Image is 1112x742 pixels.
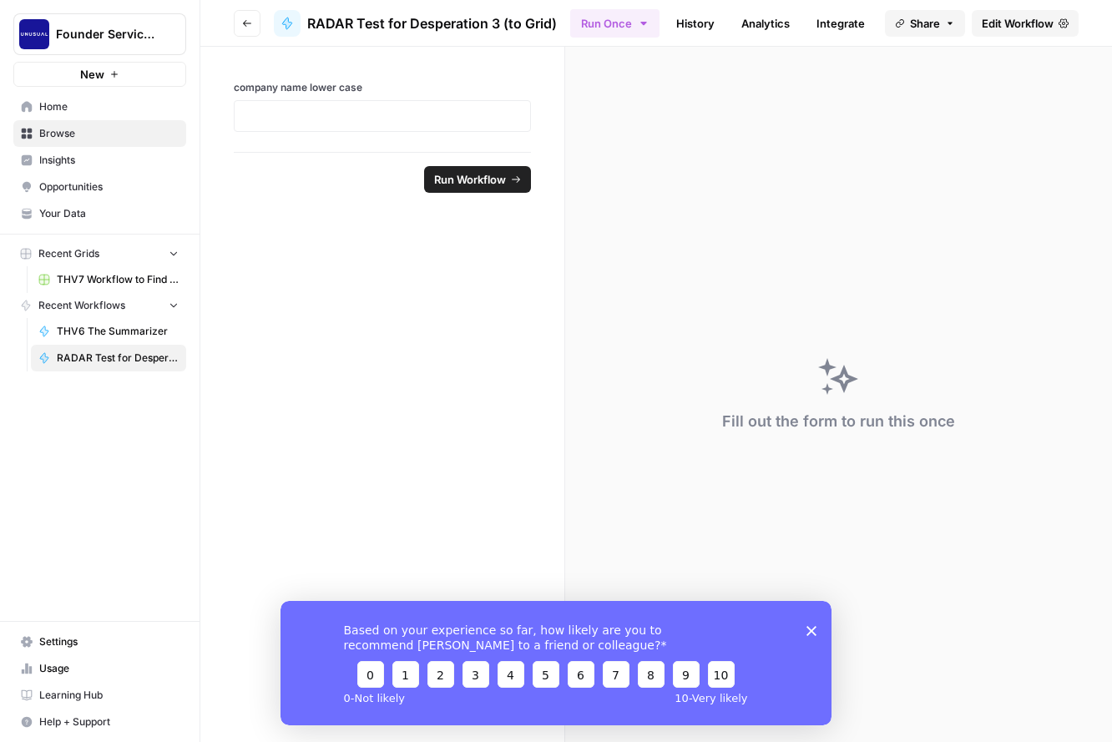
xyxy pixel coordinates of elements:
[38,298,125,313] span: Recent Workflows
[39,126,179,141] span: Browse
[19,19,49,49] img: Founder Services - Unusual Ventures Logo
[39,153,179,168] span: Insights
[31,266,186,293] a: THV7 Workflow to Find and Create Quality Reachouts
[910,15,940,32] span: Share
[885,10,965,37] button: Share
[13,709,186,735] button: Help + Support
[39,634,179,649] span: Settings
[982,15,1054,32] span: Edit Workflow
[13,13,186,55] button: Workspace: Founder Services - Unusual Ventures
[39,714,179,729] span: Help + Support
[13,628,186,655] a: Settings
[13,293,186,318] button: Recent Workflows
[31,345,186,371] a: RADAR Test for Desperation 3 (to Grid)
[13,93,186,120] a: Home
[13,120,186,147] a: Browse
[80,66,104,83] span: New
[13,655,186,682] a: Usage
[722,410,955,433] div: Fill out the form to run this once
[13,682,186,709] a: Learning Hub
[13,200,186,227] a: Your Data
[39,179,179,194] span: Opportunities
[434,171,506,188] span: Run Workflow
[57,351,179,366] span: RADAR Test for Desperation 3 (to Grid)
[39,99,179,114] span: Home
[972,10,1079,37] a: Edit Workflow
[806,10,875,37] a: Integrate
[281,601,831,725] iframe: Survey from AirOps
[39,661,179,676] span: Usage
[234,80,531,95] label: company name lower case
[570,9,660,38] button: Run Once
[38,246,99,261] span: Recent Grids
[57,324,179,339] span: THV6 The Summarizer
[731,10,800,37] a: Analytics
[56,26,157,43] span: Founder Services - Unusual Ventures
[13,62,186,87] button: New
[13,241,186,266] button: Recent Grids
[39,206,179,221] span: Your Data
[424,166,531,193] button: Run Workflow
[307,13,557,33] span: RADAR Test for Desperation 3 (to Grid)
[666,10,725,37] a: History
[274,10,557,37] a: RADAR Test for Desperation 3 (to Grid)
[13,147,186,174] a: Insights
[39,688,179,703] span: Learning Hub
[31,318,186,345] a: THV6 The Summarizer
[13,174,186,200] a: Opportunities
[57,272,179,287] span: THV7 Workflow to Find and Create Quality Reachouts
